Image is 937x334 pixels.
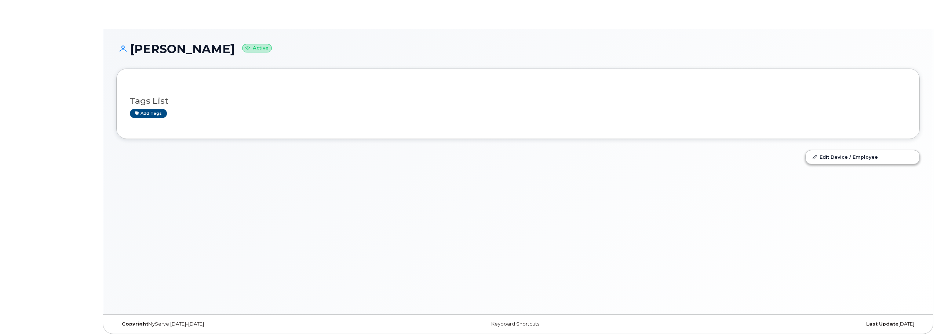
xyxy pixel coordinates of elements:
[130,109,167,118] a: Add tags
[122,321,148,327] strong: Copyright
[116,43,920,55] h1: [PERSON_NAME]
[866,321,898,327] strong: Last Update
[130,96,906,106] h3: Tags List
[116,321,384,327] div: MyServe [DATE]–[DATE]
[491,321,539,327] a: Keyboard Shortcuts
[652,321,920,327] div: [DATE]
[242,44,272,52] small: Active
[806,150,919,164] a: Edit Device / Employee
